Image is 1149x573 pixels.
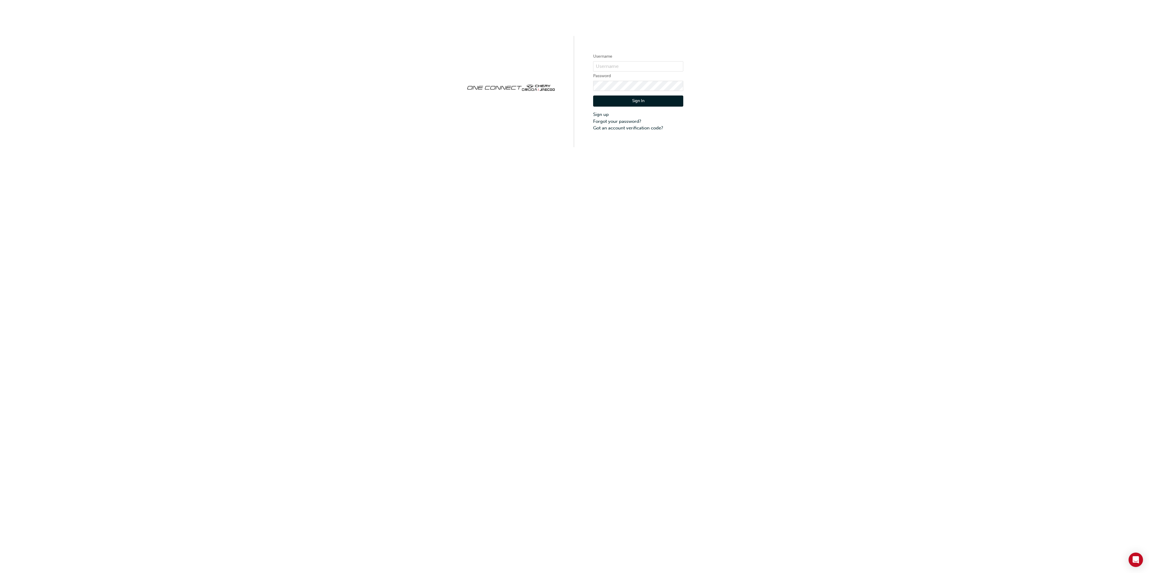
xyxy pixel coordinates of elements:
[1129,553,1143,567] div: Open Intercom Messenger
[593,118,683,125] a: Forgot your password?
[593,61,683,71] input: Username
[593,95,683,107] button: Sign In
[593,125,683,132] a: Got an account verification code?
[593,111,683,118] a: Sign up
[466,79,556,95] img: oneconnect
[593,53,683,60] label: Username
[593,72,683,80] label: Password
